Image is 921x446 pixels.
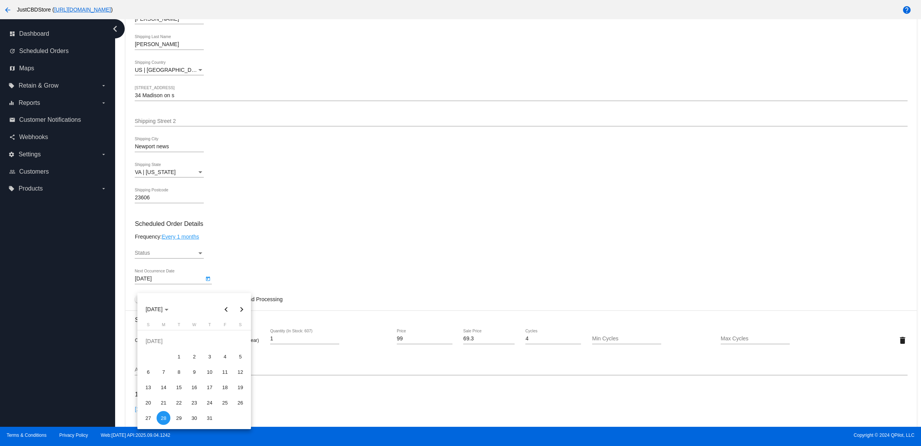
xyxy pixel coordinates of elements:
div: 29 [172,411,186,425]
div: 12 [233,365,247,379]
td: July 6, 2025 [140,364,156,380]
td: July 13, 2025 [140,380,156,395]
td: July 1, 2025 [171,349,187,364]
td: July 12, 2025 [233,364,248,380]
div: 7 [157,365,170,379]
div: 28 [157,411,170,425]
div: 14 [157,380,170,394]
td: July 27, 2025 [140,410,156,426]
td: July 2, 2025 [187,349,202,364]
td: July 7, 2025 [156,364,171,380]
div: 20 [141,396,155,410]
div: 9 [187,365,201,379]
td: July 11, 2025 [217,364,233,380]
div: 10 [203,365,216,379]
div: 16 [187,380,201,394]
th: Tuesday [171,322,187,330]
td: July 3, 2025 [202,349,217,364]
div: 31 [203,411,216,425]
div: 24 [203,396,216,410]
div: 17 [203,380,216,394]
div: 23 [187,396,201,410]
th: Friday [217,322,233,330]
td: July 16, 2025 [187,380,202,395]
div: 25 [218,396,232,410]
td: July 14, 2025 [156,380,171,395]
td: July 10, 2025 [202,364,217,380]
div: 22 [172,396,186,410]
td: July 20, 2025 [140,395,156,410]
th: Monday [156,322,171,330]
td: July 25, 2025 [217,395,233,410]
td: July 21, 2025 [156,395,171,410]
div: 1 [172,350,186,363]
td: July 17, 2025 [202,380,217,395]
div: 13 [141,380,155,394]
div: 21 [157,396,170,410]
button: Previous month [218,302,234,317]
td: July 29, 2025 [171,410,187,426]
button: Choose month and year [139,302,174,317]
td: July 19, 2025 [233,380,248,395]
td: July 22, 2025 [171,395,187,410]
td: July 18, 2025 [217,380,233,395]
div: 2 [187,350,201,363]
td: July 15, 2025 [171,380,187,395]
div: 27 [141,411,155,425]
div: 3 [203,350,216,363]
div: 18 [218,380,232,394]
td: July 24, 2025 [202,395,217,410]
td: July 9, 2025 [187,364,202,380]
td: July 31, 2025 [202,410,217,426]
span: [DATE] [145,306,168,312]
div: 4 [218,350,232,363]
div: 8 [172,365,186,379]
td: July 30, 2025 [187,410,202,426]
th: Thursday [202,322,217,330]
td: July 5, 2025 [233,349,248,364]
td: [DATE] [140,333,248,349]
div: 26 [233,396,247,410]
td: July 26, 2025 [233,395,248,410]
div: 5 [233,350,247,363]
th: Saturday [233,322,248,330]
div: 30 [187,411,201,425]
div: 6 [141,365,155,379]
td: July 28, 2025 [156,410,171,426]
th: Wednesday [187,322,202,330]
td: July 8, 2025 [171,364,187,380]
div: 19 [233,380,247,394]
button: Next month [234,302,249,317]
th: Sunday [140,322,156,330]
td: July 23, 2025 [187,395,202,410]
td: July 4, 2025 [217,349,233,364]
div: 15 [172,380,186,394]
div: 11 [218,365,232,379]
